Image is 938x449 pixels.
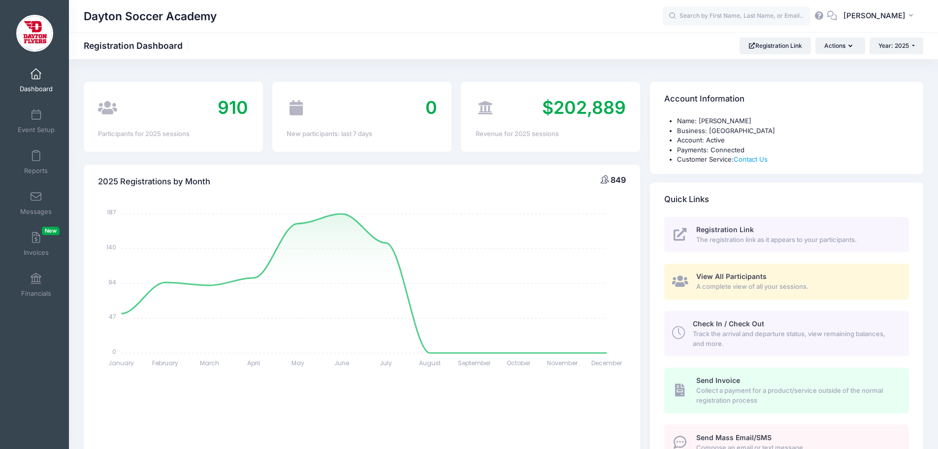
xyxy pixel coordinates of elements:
[113,347,117,355] tspan: 0
[696,225,754,234] span: Registration Link
[200,359,219,367] tspan: March
[425,97,437,118] span: 0
[696,272,767,280] span: View All Participants
[696,433,772,442] span: Send Mass Email/SMS
[870,37,923,54] button: Year: 2025
[664,264,909,300] a: View All Participants A complete view of all your sessions.
[291,359,304,367] tspan: May
[21,289,51,298] span: Financials
[13,268,60,302] a: Financials
[611,175,626,185] span: 849
[24,248,49,257] span: Invoices
[20,85,53,93] span: Dashboard
[664,217,909,253] a: Registration Link The registration link as it appears to your participants.
[13,186,60,220] a: Messages
[677,155,909,165] li: Customer Service:
[815,37,865,54] button: Actions
[24,167,48,175] span: Reports
[693,319,764,328] span: Check In / Check Out
[696,235,898,245] span: The registration link as it appears to your participants.
[542,97,626,118] span: $202,889
[16,15,53,52] img: Dayton Soccer Academy
[218,97,248,118] span: 910
[878,42,909,49] span: Year: 2025
[677,145,909,155] li: Payments: Connected
[664,85,744,113] h4: Account Information
[843,10,906,21] span: [PERSON_NAME]
[109,277,117,286] tspan: 94
[507,359,531,367] tspan: October
[13,145,60,179] a: Reports
[696,282,898,292] span: A complete view of all your sessions.
[677,116,909,126] li: Name: [PERSON_NAME]
[98,168,210,196] h4: 2025 Registrations by Month
[42,227,60,235] span: New
[13,104,60,138] a: Event Setup
[740,37,811,54] a: Registration Link
[696,386,898,405] span: Collect a payment for a product/service outside of the normal registration process
[247,359,260,367] tspan: April
[109,359,134,367] tspan: January
[335,359,350,367] tspan: June
[677,136,909,145] li: Account: Active
[98,129,248,139] div: Participants for 2025 sessions
[84,40,191,51] h1: Registration Dashboard
[287,129,437,139] div: New participants: last 7 days
[153,359,179,367] tspan: February
[547,359,578,367] tspan: November
[13,63,60,98] a: Dashboard
[693,329,898,348] span: Track the arrival and departure status, view remaining balances, and more.
[380,359,392,367] tspan: July
[664,368,909,413] a: Send Invoice Collect a payment for a product/service outside of the normal registration process
[13,227,60,261] a: InvoicesNew
[837,5,923,28] button: [PERSON_NAME]
[696,376,740,384] span: Send Invoice
[664,311,909,356] a: Check In / Check Out Track the arrival and departure status, view remaining balances, and more.
[107,243,117,251] tspan: 140
[107,208,117,216] tspan: 187
[476,129,626,139] div: Revenue for 2025 sessions
[84,5,217,28] h1: Dayton Soccer Academy
[663,6,810,26] input: Search by First Name, Last Name, or Email...
[677,126,909,136] li: Business: [GEOGRAPHIC_DATA]
[109,312,117,321] tspan: 47
[664,185,709,213] h4: Quick Links
[734,155,768,163] a: Contact Us
[20,207,52,216] span: Messages
[18,126,55,134] span: Event Setup
[458,359,491,367] tspan: September
[591,359,622,367] tspan: December
[420,359,441,367] tspan: August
